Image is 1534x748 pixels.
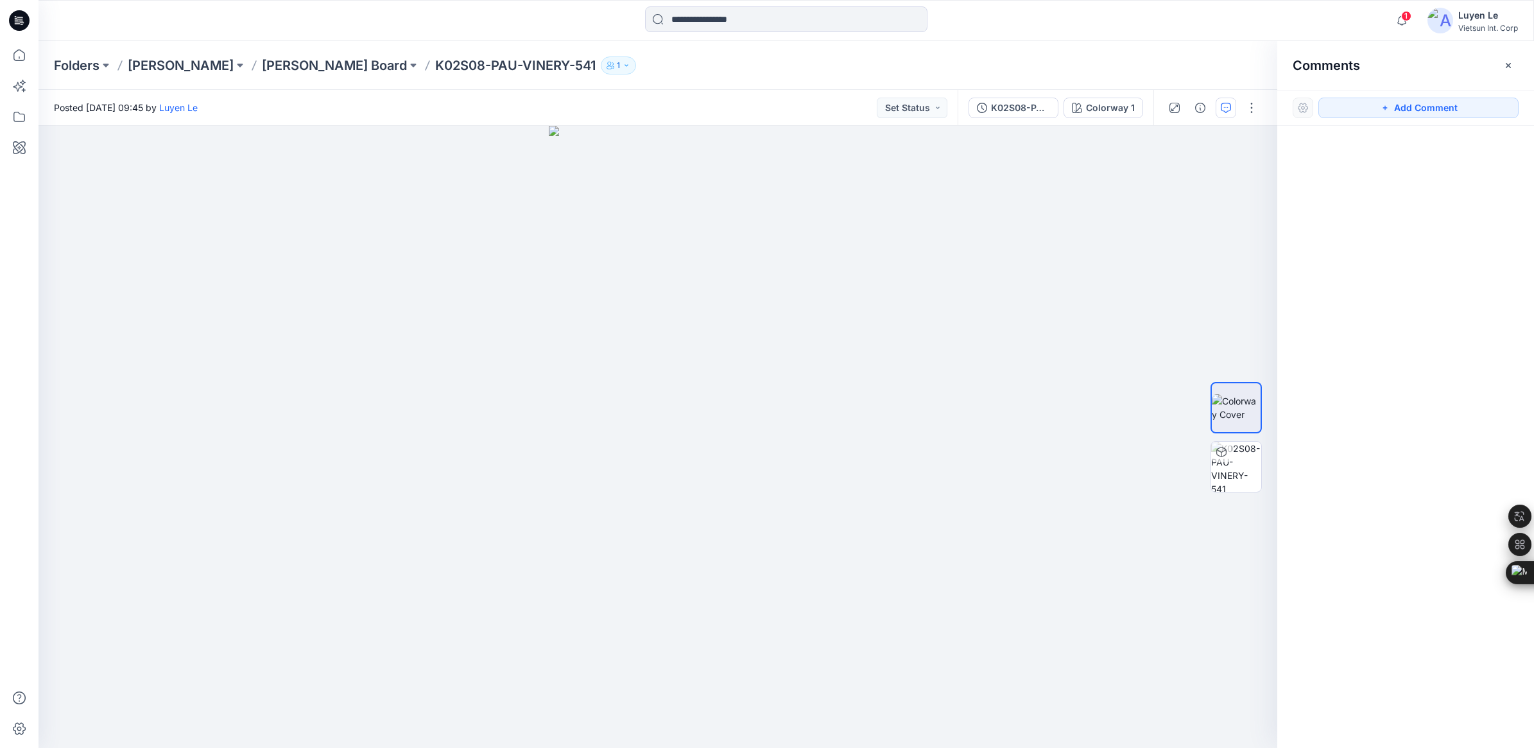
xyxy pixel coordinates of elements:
[54,57,99,74] a: Folders
[1190,98,1211,118] button: Details
[1318,98,1519,118] button: Add Comment
[1401,11,1411,21] span: 1
[435,57,596,74] p: K02S08-PAU-VINERY-541
[969,98,1058,118] button: K02S08-PAU-VINERY-541
[1293,58,1360,73] h2: Comments
[1458,23,1518,33] div: Vietsun Int. Corp
[1212,394,1261,421] img: Colorway Cover
[1211,442,1261,492] img: K02S08-PAU-VINERY-541 Colorway 1
[601,57,636,74] button: 1
[159,102,198,113] a: Luyen Le
[1458,8,1518,23] div: Luyen Le
[262,57,407,74] a: [PERSON_NAME] Board
[1086,101,1135,115] div: Colorway 1
[128,57,234,74] a: [PERSON_NAME]
[54,101,198,114] span: Posted [DATE] 09:45 by
[991,101,1050,115] div: K02S08-PAU-VINERY-541
[549,126,766,748] img: eyJhbGciOiJIUzI1NiIsImtpZCI6IjAiLCJzbHQiOiJzZXMiLCJ0eXAiOiJKV1QifQ.eyJkYXRhIjp7InR5cGUiOiJzdG9yYW...
[1427,8,1453,33] img: avatar
[617,58,620,73] p: 1
[1064,98,1143,118] button: Colorway 1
